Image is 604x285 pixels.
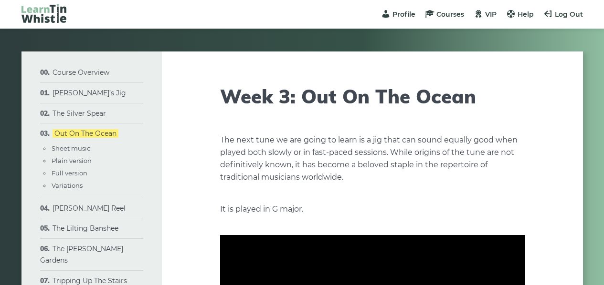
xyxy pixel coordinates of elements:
a: Plain version [52,157,92,164]
a: [PERSON_NAME]’s Jig [53,89,126,97]
a: Profile [381,10,415,19]
a: Sheet music [52,144,90,152]
a: Help [506,10,534,19]
img: LearnTinWhistle.com [21,4,66,23]
p: The next tune we are going to learn is a jig that can sound equally good when played both slowly ... [220,134,525,183]
a: [PERSON_NAME] Reel [53,204,126,213]
h1: Week 3: Out On The Ocean [220,85,525,108]
span: Courses [436,10,464,19]
a: Full version [52,169,87,177]
a: The Lilting Banshee [53,224,118,233]
a: Course Overview [53,68,109,77]
a: Tripping Up The Stairs [53,276,127,285]
a: VIP [474,10,497,19]
a: The [PERSON_NAME] Gardens [40,244,123,265]
a: Variations [52,182,83,189]
a: The Silver Spear [53,109,106,118]
span: Log Out [555,10,583,19]
span: Profile [392,10,415,19]
a: Log Out [543,10,583,19]
a: Out On The Ocean [53,129,118,138]
span: Help [518,10,534,19]
a: Courses [425,10,464,19]
p: It is played in G major. [220,203,525,215]
span: VIP [485,10,497,19]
